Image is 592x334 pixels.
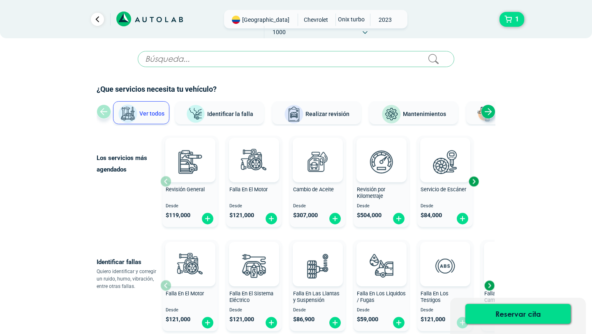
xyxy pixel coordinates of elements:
button: Cambio de Aceite Desde $307,000 [290,136,345,227]
span: Desde [229,308,278,313]
span: ONIX TURBO [336,14,365,25]
button: Servicio de Escáner Desde $84,000 [417,136,473,227]
h2: ¿Que servicios necesita tu vehículo? [97,84,495,95]
span: Servicio de Escáner [421,186,466,193]
span: Identificar la falla [207,110,253,117]
span: $ 84,000 [421,212,442,219]
button: Ver todos [113,101,169,124]
img: fi_plus-circle2.svg [265,212,278,225]
span: Desde [293,308,342,313]
button: Realizar revisión [272,101,361,124]
img: AD0BCuuxAAAAAElFTkSuQmCC [433,244,458,268]
img: fi_plus-circle2.svg [265,316,278,329]
img: cambio_de_aceite-v3.svg [299,144,335,180]
span: [GEOGRAPHIC_DATA] [242,16,289,24]
span: Cambio de Aceite [293,186,334,193]
img: AD0BCuuxAAAAAElFTkSuQmCC [178,244,203,268]
img: AD0BCuuxAAAAAElFTkSuQmCC [242,139,266,164]
img: fi_plus-circle2.svg [201,316,214,329]
p: Los servicios más agendados [97,152,160,175]
button: Mantenimientos [369,101,458,124]
img: AD0BCuuxAAAAAElFTkSuQmCC [369,139,394,164]
span: $ 59,000 [357,316,378,323]
img: revision_general-v3.svg [172,144,208,180]
span: Revisión por Kilometraje [357,186,385,199]
span: Mantenimientos [403,111,446,117]
button: Falla En El Motor Desde $121,000 [162,240,218,331]
span: $ 504,000 [357,212,382,219]
img: fi_plus-circle2.svg [328,212,342,225]
div: Next slide [481,104,495,119]
img: AD0BCuuxAAAAAElFTkSuQmCC [305,139,330,164]
img: fi_plus-circle2.svg [392,212,405,225]
img: AD0BCuuxAAAAAElFTkSuQmCC [369,244,394,268]
span: Falla En El Motor [166,290,204,297]
span: Falla En Los Testigos [421,290,449,304]
p: Identificar fallas [97,256,160,268]
button: Reservar cita [465,304,571,324]
button: 1 [499,12,524,27]
span: Desde [421,204,469,209]
button: Revisión General Desde $119,000 [162,136,218,227]
p: Quiero identificar y corregir un ruido, humo, vibración, entre otras fallas. [97,268,160,290]
input: Búsqueda... [138,51,454,67]
span: $ 307,000 [293,212,318,219]
span: Revisión General [166,186,205,193]
img: AD0BCuuxAAAAAElFTkSuQmCC [433,139,458,164]
img: AD0BCuuxAAAAAElFTkSuQmCC [305,244,330,268]
img: diagnostic_engine-v3.svg [236,144,272,180]
img: diagnostic_engine-v3.svg [172,248,208,284]
img: Ver todos [118,104,138,124]
img: Flag of COLOMBIA [232,16,240,24]
img: Realizar revisión [284,104,304,124]
span: Desde [229,204,278,209]
img: fi_plus-circle2.svg [201,212,214,225]
img: fi_plus-circle2.svg [456,212,469,225]
span: Falla En La Caja de Cambio [484,290,528,304]
span: $ 121,000 [229,212,254,219]
span: 2023 [370,14,400,26]
img: Latonería y Pintura [475,104,495,124]
img: diagnostic_bombilla-v3.svg [236,248,272,284]
span: CHEVROLET [301,14,331,26]
button: Identificar la falla [175,101,264,124]
img: escaner-v3.svg [427,144,463,180]
span: $ 121,000 [166,316,190,323]
img: AD0BCuuxAAAAAElFTkSuQmCC [178,139,203,164]
img: diagnostic_caja-de-cambios-v3.svg [490,248,527,284]
span: $ 121,000 [229,316,254,323]
img: AD0BCuuxAAAAAElFTkSuQmCC [242,244,266,268]
span: $ 119,000 [166,212,190,219]
button: Falla En La Caja de Cambio Desde $99,000 [481,240,536,331]
span: 1000 [264,26,294,38]
img: revision_por_kilometraje-v3.svg [363,144,399,180]
div: Next slide [467,175,480,188]
img: fi_plus-circle2.svg [392,316,405,329]
span: Falla En El Sistema Eléctrico [229,290,273,304]
img: Mantenimientos [382,104,401,124]
span: $ 121,000 [421,316,445,323]
span: Desde [166,308,215,313]
span: Falla En El Motor [229,186,268,193]
span: 1 [513,12,521,26]
span: $ 86,900 [293,316,314,323]
span: Ver todos [139,110,164,117]
button: Falla En El Sistema Eléctrico Desde $121,000 [226,240,282,331]
span: Desde [293,204,342,209]
button: Falla En Los Liquidos / Fugas Desde $59,000 [354,240,409,331]
img: diagnostic_gota-de-sangre-v3.svg [363,248,399,284]
img: fi_plus-circle2.svg [328,316,342,329]
span: Desde [421,308,469,313]
span: Desde [166,204,215,209]
button: Falla En El Motor Desde $121,000 [226,136,282,227]
span: Desde [357,308,406,313]
span: Falla En Las Llantas y Suspensión [293,290,340,304]
span: Desde [357,204,406,209]
div: Next slide [483,279,495,292]
img: diagnostic_diagnostic_abs-v3.svg [427,248,463,284]
button: Falla En Los Testigos Desde $121,000 [417,240,473,331]
button: Revisión por Kilometraje Desde $504,000 [354,136,409,227]
span: Falla En Los Liquidos / Fugas [357,290,406,304]
img: Identificar la falla [186,104,206,124]
img: diagnostic_suspension-v3.svg [299,248,335,284]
